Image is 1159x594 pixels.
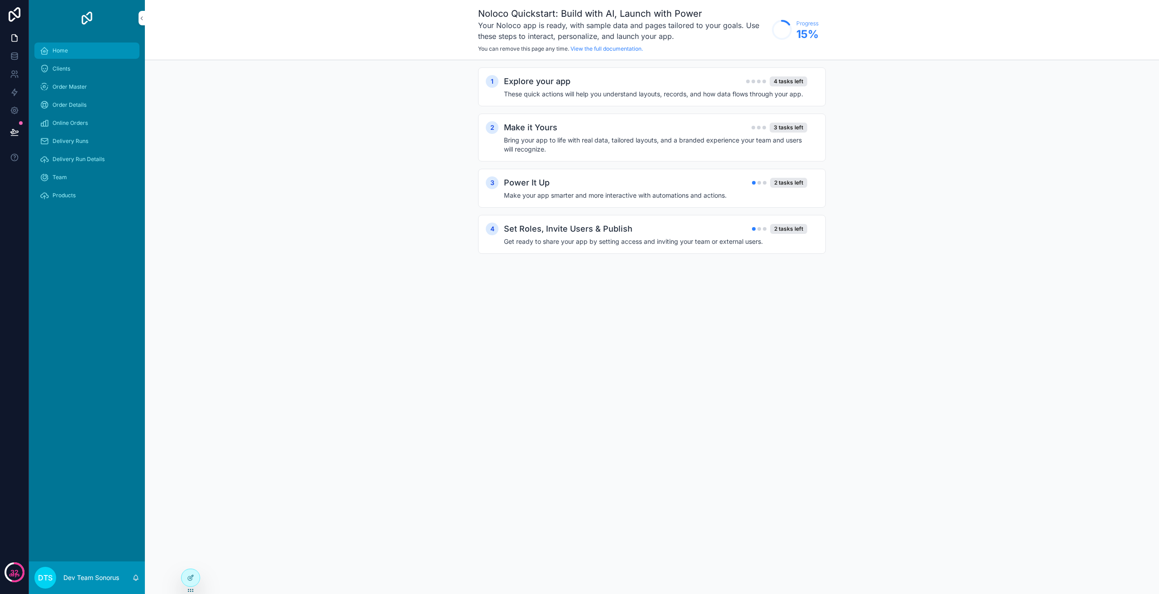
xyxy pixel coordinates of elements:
span: Home [53,47,68,54]
span: Delivery Run Details [53,156,105,163]
div: scrollable content [29,36,145,215]
a: Delivery Run Details [34,151,139,167]
a: Order Details [34,97,139,113]
a: Delivery Runs [34,133,139,149]
span: Online Orders [53,119,88,127]
a: View the full documentation. [570,45,643,52]
span: You can remove this page any time. [478,45,569,52]
p: Dev Team Sonorus [63,573,119,582]
h1: Noloco Quickstart: Build with AI, Launch with Power [478,7,767,20]
img: App logo [80,11,94,25]
span: Progress [796,20,819,27]
span: DTS [38,572,53,583]
span: Delivery Runs [53,138,88,145]
span: Team [53,174,67,181]
a: Online Orders [34,115,139,131]
span: Order Details [53,101,86,109]
a: Clients [34,61,139,77]
span: Clients [53,65,70,72]
a: Products [34,187,139,204]
span: Products [53,192,76,199]
a: Order Master [34,79,139,95]
p: 32 [10,568,19,577]
h3: Your Noloco app is ready, with sample data and pages tailored to your goals. Use these steps to i... [478,20,767,42]
span: Order Master [53,83,87,90]
span: 15 % [796,27,819,42]
p: days [9,571,20,579]
a: Team [34,169,139,185]
a: Home [34,43,139,59]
